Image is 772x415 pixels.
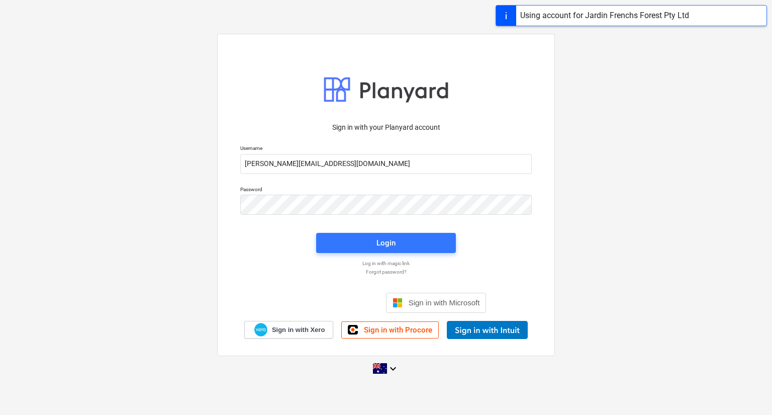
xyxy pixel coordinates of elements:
[272,325,325,335] span: Sign in with Xero
[520,10,689,22] div: Using account for Jardin Frenchs Forest Pty Ltd
[387,363,399,375] i: keyboard_arrow_down
[235,269,537,275] a: Forgot password?
[254,323,267,337] img: Xero logo
[364,325,432,335] span: Sign in with Procore
[409,298,480,307] span: Sign in with Microsoft
[235,260,537,267] a: Log in with magic link
[393,298,403,308] img: Microsoft logo
[240,122,532,133] p: Sign in with your Planyard account
[376,236,396,250] div: Login
[240,154,532,174] input: Username
[281,292,383,314] iframe: Sign in with Google Button
[240,145,532,153] p: Username
[240,186,532,195] p: Password
[341,321,439,339] a: Sign in with Procore
[316,233,456,253] button: Login
[244,321,334,339] a: Sign in with Xero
